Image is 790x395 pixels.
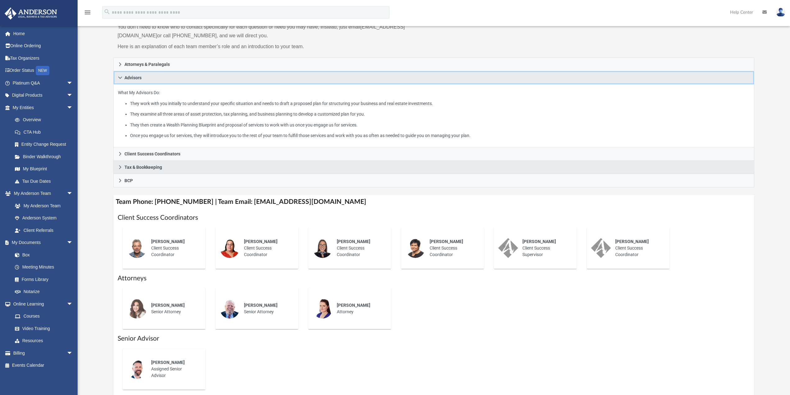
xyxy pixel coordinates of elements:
[113,57,755,71] a: Attorneys & Paralegals
[332,234,387,262] div: Client Success Coordinator
[332,298,387,319] div: Attorney
[776,8,785,17] img: User Pic
[113,147,755,161] a: Client Success Coordinators
[9,261,79,273] a: Meeting Minutes
[4,187,79,200] a: My Anderson Teamarrow_drop_down
[118,334,750,343] h1: Senior Advisor
[4,237,79,249] a: My Documentsarrow_drop_down
[4,298,79,310] a: Online Learningarrow_drop_down
[611,234,665,262] div: Client Success Coordinator
[104,8,111,15] i: search
[4,77,82,89] a: Platinum Q&Aarrow_drop_down
[9,310,79,323] a: Courses
[3,7,59,20] img: Anderson Advisors Platinum Portal
[130,121,750,129] li: They then create a Wealth Planning Blueprint and proposal of services to work with us once you en...
[522,239,556,244] span: [PERSON_NAME]
[124,152,180,156] span: Client Success Coordinators
[36,66,49,75] div: NEW
[9,322,76,335] a: Video Training
[130,110,750,118] li: They examine all three areas of asset protection, tax planning, and business planning to develop ...
[127,238,147,258] img: thumbnail
[244,303,278,308] span: [PERSON_NAME]
[151,360,185,365] span: [PERSON_NAME]
[240,234,294,262] div: Client Success Coordinator
[4,27,82,40] a: Home
[124,76,142,80] span: Advisors
[67,77,79,90] span: arrow_drop_down
[4,52,82,64] a: Tax Organizers
[130,132,750,140] li: Once you engage us for services, they will introduce you to the rest of your team to fulfill thos...
[9,114,82,126] a: Overview
[118,42,430,51] p: Here is an explanation of each team member’s role and an introduction to your team.
[244,239,278,244] span: [PERSON_NAME]
[118,274,750,283] h1: Attorneys
[151,303,185,308] span: [PERSON_NAME]
[405,238,425,258] img: thumbnail
[9,249,76,261] a: Box
[67,237,79,249] span: arrow_drop_down
[9,150,82,163] a: Binder Walkthrough
[67,347,79,360] span: arrow_drop_down
[9,200,76,212] a: My Anderson Team
[118,213,750,222] h1: Client Success Coordinators
[147,355,201,383] div: Assigned Senior Advisor
[118,24,405,38] a: [EMAIL_ADDRESS][DOMAIN_NAME]
[9,138,82,151] a: Entity Change Request
[67,89,79,102] span: arrow_drop_down
[4,101,82,114] a: My Entitiesarrow_drop_down
[313,238,332,258] img: thumbnail
[220,238,240,258] img: thumbnail
[240,298,294,319] div: Senior Attorney
[9,273,76,286] a: Forms Library
[430,239,463,244] span: [PERSON_NAME]
[4,64,82,77] a: Order StatusNEW
[4,40,82,52] a: Online Ordering
[130,100,750,108] li: They work with you initially to understand your specific situation and needs to draft a proposed ...
[4,347,82,359] a: Billingarrow_drop_down
[9,212,79,224] a: Anderson System
[67,298,79,310] span: arrow_drop_down
[113,85,755,148] div: Advisors
[118,89,750,140] p: What My Advisors Do:
[118,23,430,40] p: You don’t need to know who to contact specifically for each question or need you may have; instea...
[337,303,370,308] span: [PERSON_NAME]
[9,163,79,175] a: My Blueprint
[113,161,755,174] a: Tax & Bookkeeping
[67,187,79,200] span: arrow_drop_down
[124,178,133,183] span: BCP
[151,239,185,244] span: [PERSON_NAME]
[337,239,370,244] span: [PERSON_NAME]
[124,62,170,67] span: Attorneys & Paralegals
[113,195,755,209] h4: Team Phone: [PHONE_NUMBER] | Team Email: [EMAIL_ADDRESS][DOMAIN_NAME]
[124,165,162,169] span: Tax & Bookkeeping
[147,298,201,319] div: Senior Attorney
[67,101,79,114] span: arrow_drop_down
[9,126,82,138] a: CTA Hub
[615,239,649,244] span: [PERSON_NAME]
[9,175,82,187] a: Tax Due Dates
[498,238,518,258] img: thumbnail
[518,234,572,262] div: Client Success Supervisor
[84,9,91,16] i: menu
[127,299,147,319] img: thumbnail
[425,234,480,262] div: Client Success Coordinator
[4,359,82,372] a: Events Calendar
[113,71,755,85] a: Advisors
[9,335,79,347] a: Resources
[220,299,240,319] img: thumbnail
[113,174,755,187] a: BCP
[591,238,611,258] img: thumbnail
[84,12,91,16] a: menu
[4,89,82,102] a: Digital Productsarrow_drop_down
[147,234,201,262] div: Client Success Coordinator
[9,286,79,298] a: Notarize
[127,359,147,379] img: thumbnail
[313,299,332,319] img: thumbnail
[9,224,79,237] a: Client Referrals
